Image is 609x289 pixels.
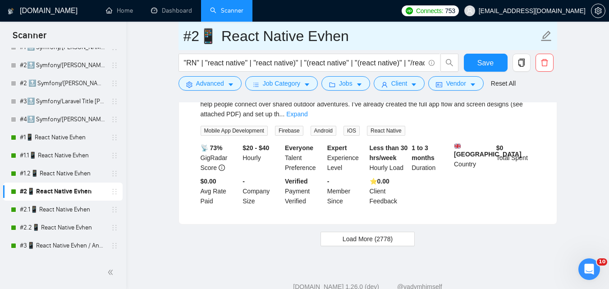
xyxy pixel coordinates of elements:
a: #2📱 React Native Evhen [20,183,105,201]
div: Company Size [241,176,283,206]
button: delete [536,54,554,72]
span: search [441,59,458,67]
b: Less than 30 hrs/week [370,144,408,161]
img: 🇬🇧 [454,143,461,149]
input: Scanner name... [183,25,539,47]
div: Talent Preference [283,143,325,173]
span: holder [111,80,118,87]
span: holder [111,98,118,105]
button: copy [513,54,531,72]
b: 1 to 3 months [412,144,435,161]
button: idcardVendorcaret-down [428,76,483,91]
span: holder [111,206,118,213]
a: #2.1📱 React Native Evhen [20,201,105,219]
b: 📡 73% [201,144,223,151]
a: setting [591,7,605,14]
span: double-left [107,268,116,277]
iframe: Intercom live chat [578,258,600,280]
a: homeHome [106,7,133,14]
a: #3🔝 Symfony/Laravel Title [PERSON_NAME] 15/04 CoverLetter changed [20,92,105,110]
div: GigRadar Score [199,143,241,173]
b: - [327,178,330,185]
span: holder [111,170,118,177]
span: ... [279,110,285,118]
div: Total Spent [495,143,537,173]
div: Experience Level [325,143,368,173]
span: Advanced [196,78,224,88]
a: searchScanner [210,7,243,14]
span: folder [329,81,335,88]
span: delete [536,59,553,67]
span: caret-down [228,81,234,88]
a: #2 🔝 Symfony/[PERSON_NAME] 01/07 / Another categories [20,74,105,92]
b: ⭐️ 0.00 [370,178,389,185]
span: holder [111,116,118,123]
span: holder [111,242,118,249]
div: Duration [410,143,452,173]
a: #3.1📱 React Native Evhen / Another categories [20,255,105,273]
b: Expert [327,144,347,151]
span: Save [477,57,494,69]
span: holder [111,62,118,69]
span: info-circle [219,165,225,171]
span: copy [513,59,530,67]
input: Search Freelance Jobs... [184,57,425,69]
span: React Native [367,126,405,136]
span: Vendor [446,78,466,88]
div: Member Since [325,176,368,206]
a: #4🔝 Symfony/[PERSON_NAME] / Another categories [20,110,105,128]
span: holder [111,152,118,159]
button: settingAdvancedcaret-down [179,76,242,91]
span: user [467,8,473,14]
span: holder [111,188,118,195]
span: holder [111,134,118,141]
span: user [381,81,388,88]
span: caret-down [470,81,476,88]
span: idcard [436,81,442,88]
span: setting [591,7,605,14]
span: Jobs [339,78,353,88]
b: $ 0 [496,144,504,151]
img: logo [8,4,14,18]
span: caret-down [411,81,417,88]
button: search [440,54,458,72]
span: 753 [445,6,455,16]
a: Expand [286,110,307,118]
span: Firebase [275,126,303,136]
button: userClientcaret-down [374,76,425,91]
b: - [243,178,245,185]
span: setting [186,81,192,88]
a: #2🔝 Symfony/[PERSON_NAME] 28/06 & 01/07 CoverLetter changed+10/07 P.S. added [20,56,105,74]
a: #1.2📱 React Native Evhen [20,165,105,183]
span: iOS [343,126,360,136]
button: Load More (2778) [321,232,415,246]
span: edit [540,30,552,42]
a: dashboardDashboard [151,7,192,14]
a: Reset All [491,78,516,88]
b: $0.00 [201,178,216,185]
span: info-circle [429,60,435,66]
button: barsJob Categorycaret-down [245,76,318,91]
img: upwork-logo.png [406,7,413,14]
a: #1📱 React Native Evhen [20,128,105,147]
span: caret-down [304,81,310,88]
span: holder [111,224,118,231]
span: Load More (2778) [343,234,393,244]
a: #3📱 React Native Evhen / Another categories [20,237,105,255]
a: #2.2📱 React Native Evhen [20,219,105,237]
b: Everyone [285,144,313,151]
div: Hourly Load [368,143,410,173]
b: $20 - $40 [243,144,269,151]
div: Avg Rate Paid [199,176,241,206]
span: Scanner [5,29,54,48]
button: Save [464,54,508,72]
div: Hourly [241,143,283,173]
button: setting [591,4,605,18]
span: Mobile App Development [201,126,268,136]
span: Connects: [416,6,443,16]
span: Job Category [263,78,300,88]
div: Payment Verified [283,176,325,206]
span: Client [391,78,408,88]
div: Client Feedback [368,176,410,206]
div: Country [452,143,495,173]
